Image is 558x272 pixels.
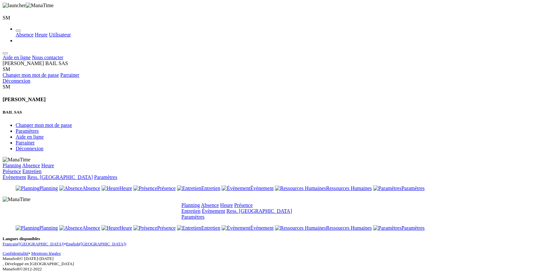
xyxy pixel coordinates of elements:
[59,185,100,191] a: Absence
[45,61,68,66] span: BAIL SAS
[275,225,372,231] a: Ressources Humaines
[16,225,58,231] a: Planning
[373,225,401,231] img: Paramètres
[3,110,555,115] h5: BAIL SAS
[222,185,274,191] a: Évènement
[226,208,292,214] a: Ress. [GEOGRAPHIC_DATA]
[22,163,40,168] a: Absence
[177,185,201,191] img: Entretien
[3,55,31,60] a: Aide en ligne
[3,157,31,163] img: ManaTime
[201,202,219,208] a: Absence
[133,225,176,231] a: Présence
[3,61,555,72] div: [PERSON_NAME] BAIL SAS SM
[23,266,33,271] span: 2012-
[3,266,555,272] div: ManaSoft© 2022
[16,122,72,128] a: Changer mon mot de passe
[275,185,372,191] a: Ressources Humaines
[222,185,250,191] img: Évènement
[16,146,43,151] a: Déconnexion
[16,225,39,231] img: Planning
[102,225,132,231] a: Heure
[41,163,54,168] a: Heure
[94,174,117,180] a: Paramètres
[3,251,29,256] a: Confidentialité
[16,128,39,134] a: Paramètres
[3,84,555,90] div: SM
[3,169,21,174] a: Présence
[66,241,127,246] a: English([GEOGRAPHIC_DATA])
[177,225,220,231] a: Entretien
[32,55,63,60] a: Nous contacter
[16,185,39,191] img: Planning
[16,134,44,140] a: Aide en ligne
[49,32,71,37] a: Utilisateur
[3,72,59,78] a: Changer mon mot de passe
[182,208,201,214] a: Entretien
[102,185,132,191] a: Heure
[3,256,555,266] div: ManaSoft© [DATE]-[DATE]
[59,185,82,191] img: Absence
[16,140,35,145] a: Parrainer
[373,185,425,191] a: Paramètres
[3,236,40,241] b: Langues disponibles
[102,185,119,191] img: Heure
[17,241,64,246] span: ([GEOGRAPHIC_DATA])
[27,174,93,180] a: Ress. [GEOGRAPHIC_DATA]
[79,241,126,246] span: ([GEOGRAPHIC_DATA])
[3,241,64,246] a: Français([GEOGRAPHIC_DATA])
[182,202,200,208] a: Planning
[3,61,44,66] span: [PERSON_NAME]
[3,78,30,84] a: Déconnexion
[177,225,201,231] img: Entretien
[373,185,401,191] img: Paramètres
[133,225,157,231] img: Présence
[220,202,233,208] a: Heure
[16,32,34,37] a: Absence
[133,185,176,191] a: Présence
[26,3,54,8] img: ManaTime
[59,225,82,231] img: Absence
[3,163,21,168] a: Planning
[3,251,30,256] span: •
[60,72,79,78] a: Parrainer
[275,225,326,231] img: Ressources Humaines
[222,225,250,231] img: Évènement
[373,225,425,231] a: Paramètres
[3,66,555,72] div: SM
[3,261,555,266] div: , Développé en [GEOGRAPHIC_DATA]
[133,185,157,191] img: Présence
[22,169,42,174] a: Entretien
[3,197,31,202] img: ManaTime
[102,225,119,231] img: Heure
[3,174,26,180] a: Évènement
[3,97,555,102] h4: [PERSON_NAME]
[275,185,326,191] img: Ressources Humaines
[35,32,48,37] a: Heure
[3,15,555,21] div: SM
[222,225,274,231] a: Évènement
[3,236,555,247] p: •
[177,185,220,191] a: Entretien
[202,208,225,214] a: Évènement
[59,225,100,231] a: Absence
[234,202,253,208] a: Présence
[182,214,205,220] a: Paramètres
[3,3,26,8] img: launcher
[16,185,58,191] a: Planning
[31,251,61,256] a: Mentions légales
